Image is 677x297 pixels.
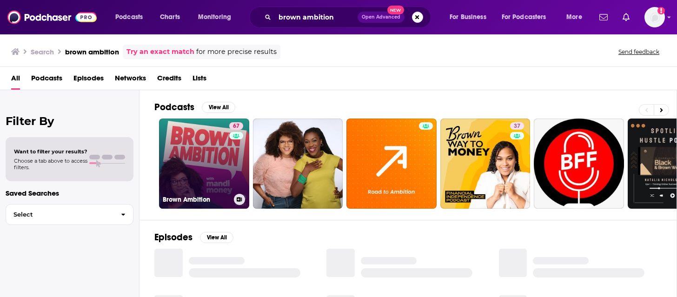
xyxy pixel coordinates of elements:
a: Podcasts [31,71,62,90]
div: Search podcasts, credits, & more... [258,7,440,28]
a: 37 [510,122,524,130]
a: Charts [154,10,186,25]
a: Show notifications dropdown [596,9,611,25]
span: Podcasts [115,11,143,24]
span: For Podcasters [502,11,546,24]
a: Networks [115,71,146,90]
h3: brown ambition [65,47,119,56]
button: View All [200,232,233,243]
span: Monitoring [198,11,231,24]
button: View All [202,102,235,113]
span: 37 [514,122,520,131]
a: All [11,71,20,90]
button: Send feedback [616,48,662,56]
a: 37 [440,119,531,209]
span: 67 [233,122,239,131]
a: 67 [229,122,243,130]
a: EpisodesView All [154,231,233,243]
a: 67Brown Ambition [159,119,249,209]
span: For Business [450,11,486,24]
span: for more precise results [196,46,277,57]
span: New [387,6,404,14]
span: Choose a tab above to access filters. [14,158,87,171]
img: Podchaser - Follow, Share and Rate Podcasts [7,8,97,26]
h2: Episodes [154,231,192,243]
span: Select [6,211,113,218]
button: open menu [496,10,560,25]
button: Select [6,204,133,225]
h3: Search [31,47,54,56]
span: Open Advanced [362,15,400,20]
button: open menu [443,10,498,25]
span: Want to filter your results? [14,148,87,155]
h2: Podcasts [154,101,194,113]
button: Show profile menu [644,7,665,27]
span: Charts [160,11,180,24]
a: Try an exact match [126,46,194,57]
h2: Filter By [6,114,133,128]
img: User Profile [644,7,665,27]
a: Credits [157,71,181,90]
h3: Brown Ambition [163,196,230,204]
a: Lists [192,71,206,90]
svg: Add a profile image [657,7,665,14]
a: Show notifications dropdown [619,9,633,25]
p: Saved Searches [6,189,133,198]
a: PodcastsView All [154,101,235,113]
a: Episodes [73,71,104,90]
button: open menu [192,10,243,25]
button: open menu [109,10,155,25]
button: Open AdvancedNew [358,12,405,23]
button: open menu [560,10,594,25]
span: More [566,11,582,24]
span: Logged in as CaveHenricks [644,7,665,27]
input: Search podcasts, credits, & more... [275,10,358,25]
